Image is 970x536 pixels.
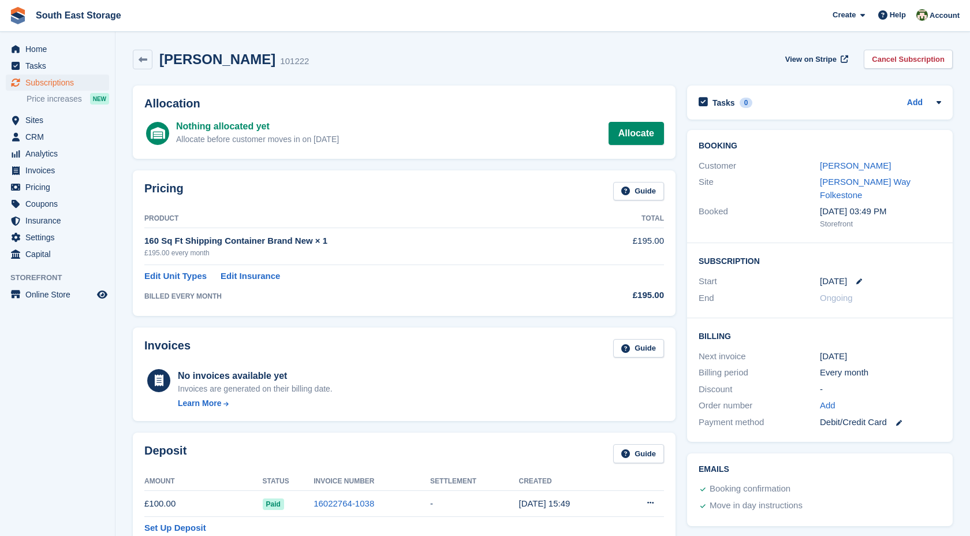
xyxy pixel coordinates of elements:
div: - [820,383,941,396]
div: 160 Sq Ft Shipping Container Brand New × 1 [144,234,588,248]
span: Coupons [25,196,95,212]
a: menu [6,229,109,245]
h2: Pricing [144,182,184,201]
span: Capital [25,246,95,262]
th: Created [518,472,617,491]
div: Every month [820,366,941,379]
a: Set Up Deposit [144,522,206,535]
td: £100.00 [144,491,263,517]
a: Edit Unit Types [144,270,207,283]
div: Debit/Credit Card [820,416,941,429]
h2: Subscription [699,255,941,266]
div: Billing period [699,366,820,379]
th: Total [588,210,664,228]
div: [DATE] [820,350,941,363]
a: Learn More [178,397,333,410]
a: menu [6,58,109,74]
a: menu [6,286,109,303]
div: Allocate before customer moves in on [DATE] [176,133,339,146]
h2: Invoices [144,339,191,358]
span: Invoices [25,162,95,178]
span: Settings [25,229,95,245]
div: End [699,292,820,305]
div: Nothing allocated yet [176,120,339,133]
span: Sites [25,112,95,128]
div: Start [699,275,820,288]
div: £195.00 [588,289,664,302]
span: Storefront [10,272,115,284]
a: [PERSON_NAME] Way Folkestone [820,177,911,200]
span: Ongoing [820,293,853,303]
span: Paid [263,498,284,510]
a: Price increases NEW [27,92,109,105]
a: 16022764-1038 [314,498,374,508]
span: Online Store [25,286,95,303]
span: Subscriptions [25,75,95,91]
a: menu [6,112,109,128]
a: menu [6,146,109,162]
h2: Billing [699,330,941,341]
a: Cancel Subscription [864,50,953,69]
time: 2025-08-15 00:00:00 UTC [820,275,847,288]
a: [PERSON_NAME] [820,161,891,170]
div: Invoices are generated on their billing date. [178,383,333,395]
th: Amount [144,472,263,491]
span: Create [833,9,856,21]
span: Insurance [25,213,95,229]
div: Booked [699,205,820,229]
span: Price increases [27,94,82,105]
span: Home [25,41,95,57]
a: menu [6,162,109,178]
a: Preview store [95,288,109,301]
div: Move in day instructions [710,499,803,513]
div: Discount [699,383,820,396]
th: Status [263,472,314,491]
a: Add [907,96,923,110]
span: Account [930,10,960,21]
time: 2025-08-12 14:49:37 UTC [518,498,570,508]
a: menu [6,196,109,212]
img: Anna Paskhin [916,9,928,21]
h2: Emails [699,465,941,474]
div: BILLED EVERY MONTH [144,291,588,301]
div: Booking confirmation [710,482,790,496]
td: - [430,491,518,517]
div: Order number [699,399,820,412]
span: CRM [25,129,95,145]
div: Next invoice [699,350,820,363]
div: 101222 [280,55,309,68]
div: Customer [699,159,820,173]
h2: Deposit [144,444,186,463]
h2: Allocation [144,97,664,110]
div: Payment method [699,416,820,429]
a: South East Storage [31,6,126,25]
a: menu [6,213,109,229]
div: [DATE] 03:49 PM [820,205,941,218]
a: menu [6,75,109,91]
a: Edit Insurance [221,270,280,283]
h2: Tasks [712,98,735,108]
span: Help [890,9,906,21]
a: menu [6,179,109,195]
span: Tasks [25,58,95,74]
a: Add [820,399,835,412]
a: menu [6,41,109,57]
div: Learn More [178,397,221,410]
div: Storefront [820,218,941,230]
div: Site [699,176,820,202]
th: Invoice Number [314,472,430,491]
div: No invoices available yet [178,369,333,383]
h2: [PERSON_NAME] [159,51,275,67]
a: menu [6,246,109,262]
span: Pricing [25,179,95,195]
a: Guide [613,339,664,358]
th: Settlement [430,472,518,491]
div: NEW [90,93,109,105]
span: View on Stripe [785,54,837,65]
div: 0 [740,98,753,108]
td: £195.00 [588,228,664,265]
h2: Booking [699,142,941,151]
span: Analytics [25,146,95,162]
a: Allocate [609,122,664,145]
a: Guide [613,182,664,201]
